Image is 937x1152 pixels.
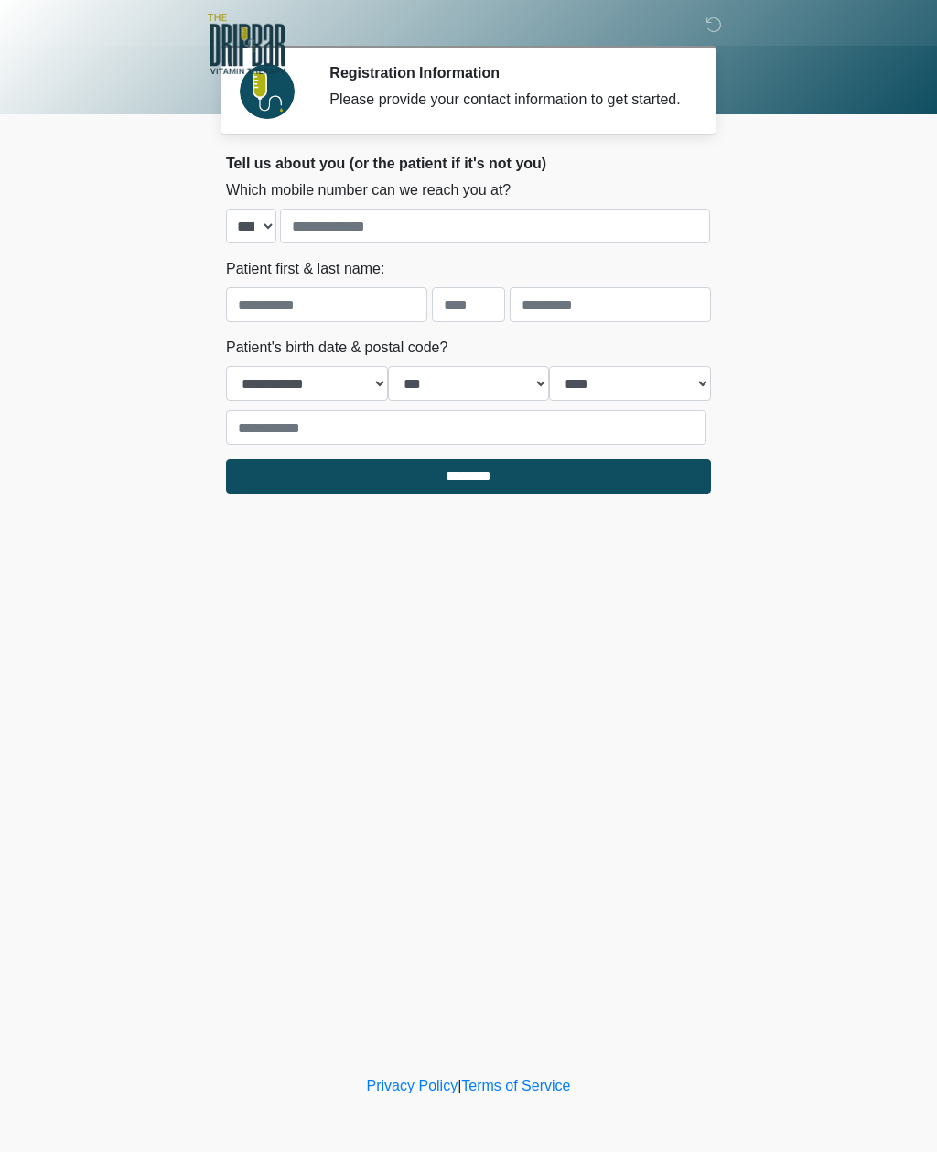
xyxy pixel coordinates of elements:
[461,1078,570,1093] a: Terms of Service
[226,155,711,172] h2: Tell us about you (or the patient if it's not you)
[226,258,384,280] label: Patient first & last name:
[329,89,684,111] div: Please provide your contact information to get started.
[226,337,447,359] label: Patient's birth date & postal code?
[240,64,295,119] img: Agent Avatar
[226,179,511,201] label: Which mobile number can we reach you at?
[458,1078,461,1093] a: |
[208,14,285,74] img: The DRIPBaR - Alamo Ranch SATX Logo
[367,1078,458,1093] a: Privacy Policy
